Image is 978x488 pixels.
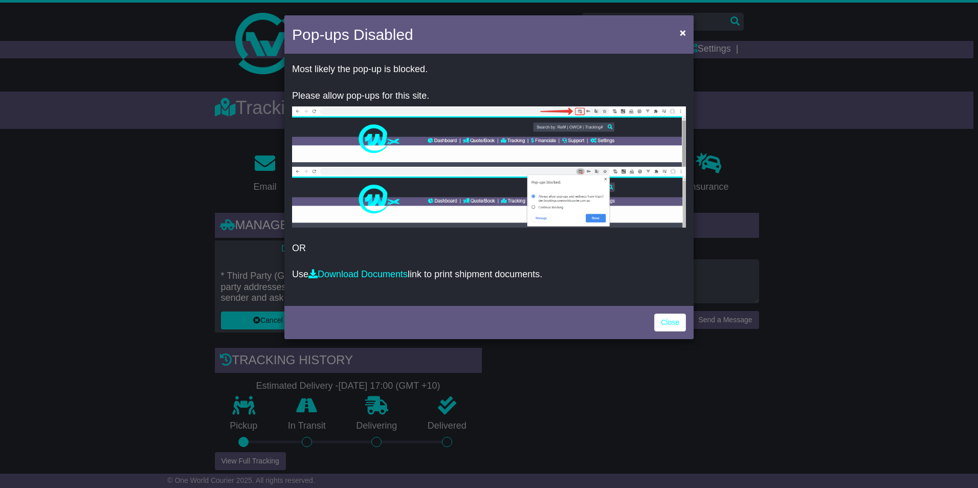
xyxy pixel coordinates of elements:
[292,91,686,102] p: Please allow pop-ups for this site.
[675,22,691,43] button: Close
[292,106,686,167] img: allow-popup-1.png
[308,269,408,279] a: Download Documents
[292,64,686,75] p: Most likely the pop-up is blocked.
[292,167,686,228] img: allow-popup-2.png
[292,23,413,46] h4: Pop-ups Disabled
[654,314,686,331] a: Close
[292,269,686,280] p: Use link to print shipment documents.
[680,27,686,38] span: ×
[284,56,694,303] div: OR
